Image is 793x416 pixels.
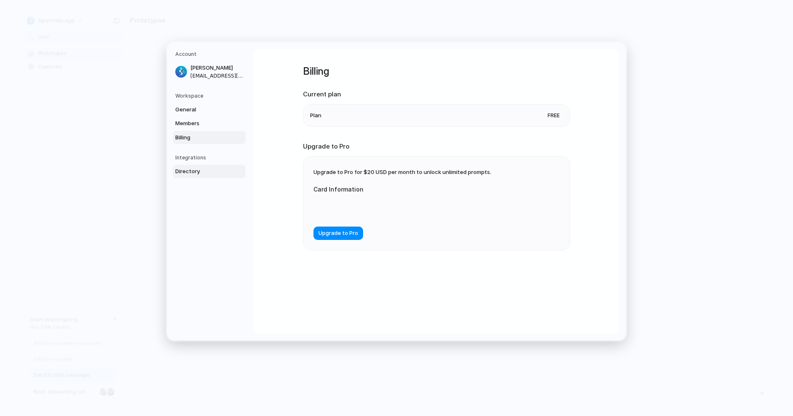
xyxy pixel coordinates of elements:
[175,119,229,128] span: Members
[175,167,229,176] span: Directory
[544,111,563,120] span: Free
[313,227,363,240] button: Upgrade to Pro
[173,61,245,82] a: [PERSON_NAME][EMAIL_ADDRESS][DOMAIN_NAME]
[190,72,244,80] span: [EMAIL_ADDRESS][DOMAIN_NAME]
[310,111,321,120] span: Plan
[318,229,358,238] span: Upgrade to Pro
[303,142,570,151] h2: Upgrade to Pro
[303,90,570,99] h2: Current plan
[175,154,245,161] h5: Integrations
[320,204,474,212] iframe: Beveiligd invoerframe voor kaartbetaling
[313,169,491,175] span: Upgrade to Pro for $20 USD per month to unlock unlimited prompts.
[313,185,480,194] label: Card Information
[175,92,245,100] h5: Workspace
[173,131,245,144] a: Billing
[173,117,245,130] a: Members
[175,50,245,58] h5: Account
[173,103,245,116] a: General
[303,64,570,79] h1: Billing
[175,134,229,142] span: Billing
[190,64,244,72] span: [PERSON_NAME]
[175,106,229,114] span: General
[173,165,245,178] a: Directory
